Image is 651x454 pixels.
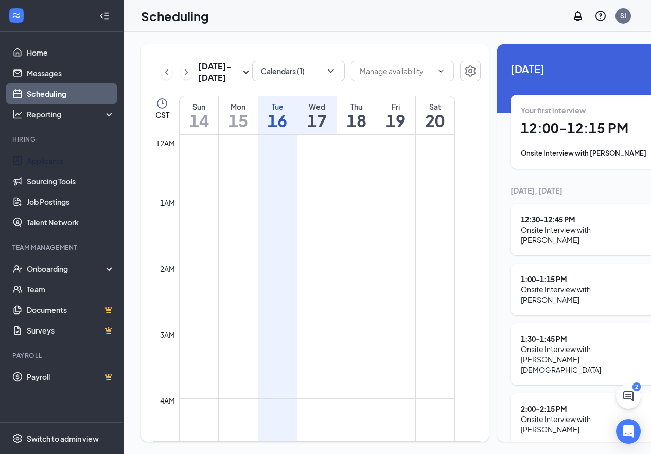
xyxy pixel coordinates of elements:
[180,101,218,112] div: Sun
[521,404,648,414] div: 2:00 - 2:15 PM
[27,83,115,104] a: Scheduling
[240,66,252,78] svg: SmallChevronDown
[258,96,297,134] a: September 16, 2025
[12,243,113,252] div: Team Management
[521,334,648,344] div: 1:30 - 1:45 PM
[460,61,481,81] button: Settings
[521,224,648,245] div: Onsite Interview with [PERSON_NAME]
[616,419,641,444] div: Open Intercom Messenger
[141,7,209,25] h1: Scheduling
[219,96,258,134] a: September 15, 2025
[219,112,258,129] h1: 15
[99,11,110,21] svg: Collapse
[337,112,376,129] h1: 18
[622,390,635,403] svg: ChatActive
[12,433,23,444] svg: Settings
[155,110,169,120] span: CST
[376,101,415,112] div: Fri
[27,109,115,119] div: Reporting
[158,263,177,274] div: 2am
[594,10,607,22] svg: QuestionInfo
[252,61,345,81] button: Calendars (1)ChevronDown
[460,61,481,83] a: Settings
[416,96,454,134] a: September 20, 2025
[337,96,376,134] a: September 18, 2025
[158,395,177,406] div: 4am
[27,366,115,387] a: PayrollCrown
[27,320,115,341] a: SurveysCrown
[521,214,648,224] div: 12:30 - 12:45 PM
[258,101,297,112] div: Tue
[12,109,23,119] svg: Analysis
[27,300,115,320] a: DocumentsCrown
[161,64,172,80] button: ChevronLeft
[11,10,22,21] svg: WorkstreamLogo
[27,191,115,212] a: Job Postings
[416,112,454,129] h1: 20
[521,344,648,375] div: Onsite Interview with [PERSON_NAME][DEMOGRAPHIC_DATA]
[416,101,454,112] div: Sat
[12,264,23,274] svg: UserCheck
[27,212,115,233] a: Talent Network
[162,66,172,78] svg: ChevronLeft
[632,382,641,391] div: 2
[27,171,115,191] a: Sourcing Tools
[27,150,115,171] a: Applicants
[27,433,99,444] div: Switch to admin view
[258,112,297,129] h1: 16
[180,96,218,134] a: September 14, 2025
[27,279,115,300] a: Team
[572,10,584,22] svg: Notifications
[219,101,258,112] div: Mon
[158,329,177,340] div: 3am
[180,112,218,129] h1: 14
[521,274,648,284] div: 1:00 - 1:15 PM
[27,264,106,274] div: Onboarding
[12,135,113,144] div: Hiring
[27,63,115,83] a: Messages
[158,197,177,208] div: 1am
[181,66,191,78] svg: ChevronRight
[12,351,113,360] div: Payroll
[297,101,337,112] div: Wed
[376,112,415,129] h1: 19
[297,112,337,129] h1: 17
[156,97,168,110] svg: Clock
[521,414,648,434] div: Onsite Interview with [PERSON_NAME]
[297,96,337,134] a: September 17, 2025
[521,284,648,305] div: Onsite Interview with [PERSON_NAME]
[27,42,115,63] a: Home
[154,137,177,149] div: 12am
[437,67,445,75] svg: ChevronDown
[326,66,336,76] svg: ChevronDown
[198,61,240,83] h3: [DATE] - [DATE]
[360,65,433,77] input: Manage availability
[181,64,192,80] button: ChevronRight
[464,65,477,77] svg: Settings
[616,384,641,409] button: ChatActive
[376,96,415,134] a: September 19, 2025
[620,11,627,20] div: SJ
[337,101,376,112] div: Thu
